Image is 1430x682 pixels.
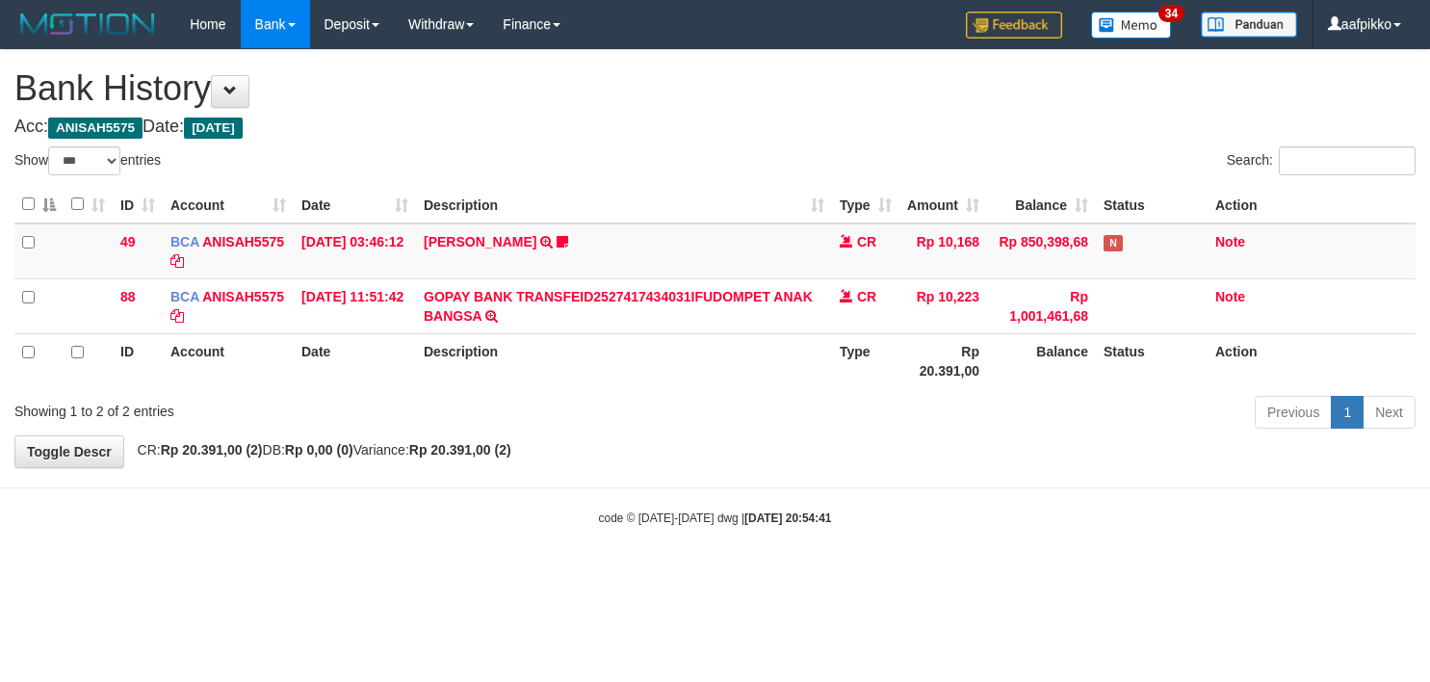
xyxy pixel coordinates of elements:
[113,333,163,388] th: ID
[294,223,416,279] td: [DATE] 03:46:12
[424,234,536,249] a: [PERSON_NAME]
[1227,146,1416,175] label: Search:
[987,186,1096,223] th: Balance: activate to sort column ascending
[987,223,1096,279] td: Rp 850,398,68
[14,69,1416,108] h1: Bank History
[14,10,161,39] img: MOTION_logo.png
[1279,146,1416,175] input: Search:
[409,442,511,458] strong: Rp 20.391,00 (2)
[14,394,582,421] div: Showing 1 to 2 of 2 entries
[966,12,1062,39] img: Feedback.jpg
[1201,12,1297,38] img: panduan.png
[170,234,199,249] span: BCA
[14,435,124,468] a: Toggle Descr
[899,333,987,388] th: Rp 20.391,00
[424,289,813,324] a: GOPAY BANK TRANSFEID2527417434031IFUDOMPET ANAK BANGSA
[14,146,161,175] label: Show entries
[1331,396,1364,429] a: 1
[416,333,832,388] th: Description
[48,118,143,139] span: ANISAH5575
[1255,396,1332,429] a: Previous
[1091,12,1172,39] img: Button%20Memo.svg
[1208,333,1416,388] th: Action
[1096,186,1208,223] th: Status
[170,289,199,304] span: BCA
[128,442,511,458] span: CR: DB: Variance:
[899,278,987,333] td: Rp 10,223
[170,253,184,269] a: Copy ANISAH5575 to clipboard
[832,186,899,223] th: Type: activate to sort column ascending
[202,234,284,249] a: ANISAH5575
[163,333,294,388] th: Account
[161,442,263,458] strong: Rp 20.391,00 (2)
[14,118,1416,137] h4: Acc: Date:
[1208,186,1416,223] th: Action
[285,442,353,458] strong: Rp 0,00 (0)
[857,289,876,304] span: CR
[857,234,876,249] span: CR
[899,186,987,223] th: Amount: activate to sort column ascending
[294,333,416,388] th: Date
[987,333,1096,388] th: Balance
[987,278,1096,333] td: Rp 1,001,461,68
[1104,235,1123,251] span: Has Note
[48,146,120,175] select: Showentries
[416,186,832,223] th: Description: activate to sort column ascending
[599,511,832,525] small: code © [DATE]-[DATE] dwg |
[1363,396,1416,429] a: Next
[1215,289,1245,304] a: Note
[184,118,243,139] span: [DATE]
[113,186,163,223] th: ID: activate to sort column ascending
[832,333,899,388] th: Type
[120,234,136,249] span: 49
[294,186,416,223] th: Date: activate to sort column ascending
[163,186,294,223] th: Account: activate to sort column ascending
[744,511,831,525] strong: [DATE] 20:54:41
[202,289,284,304] a: ANISAH5575
[120,289,136,304] span: 88
[294,278,416,333] td: [DATE] 11:51:42
[1158,5,1184,22] span: 34
[14,186,64,223] th: : activate to sort column descending
[1215,234,1245,249] a: Note
[899,223,987,279] td: Rp 10,168
[170,308,184,324] a: Copy ANISAH5575 to clipboard
[64,186,113,223] th: : activate to sort column ascending
[1096,333,1208,388] th: Status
